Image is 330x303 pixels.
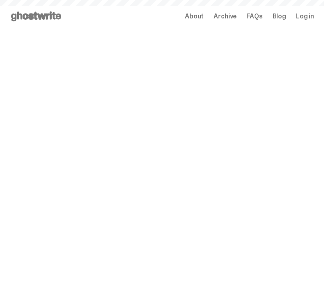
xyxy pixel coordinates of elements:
[273,13,286,20] a: Blog
[246,13,262,20] a: FAQs
[296,13,314,20] a: Log in
[185,13,204,20] a: About
[214,13,237,20] a: Archive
